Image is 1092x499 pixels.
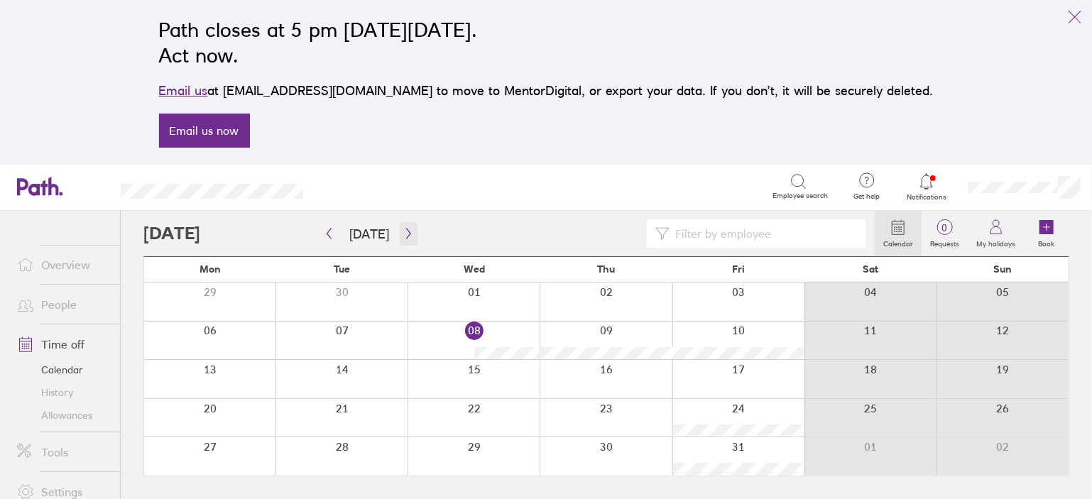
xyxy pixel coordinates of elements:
span: Fri [732,263,745,275]
a: Allowances [6,404,120,427]
a: Time off [6,330,120,358]
a: Notifications [904,172,950,202]
a: Calendar [875,211,922,256]
span: Wed [464,263,485,275]
div: Search [342,180,378,192]
a: Tools [6,438,120,466]
a: History [6,381,120,404]
a: Book [1024,211,1069,256]
span: Notifications [904,193,950,202]
a: Email us now [159,114,250,148]
span: Mon [200,263,221,275]
label: Requests [922,236,968,248]
span: Get help [843,192,890,201]
a: Overview [6,251,120,279]
input: Filter by employee [670,220,858,247]
a: People [6,290,120,319]
span: Tue [334,263,351,275]
a: Calendar [6,358,120,381]
span: Thu [598,263,616,275]
a: Email us [159,83,208,98]
button: [DATE] [338,222,400,246]
a: My holidays [968,211,1024,256]
h2: Path closes at 5 pm [DATE][DATE]. Act now. [159,17,934,68]
label: Calendar [875,236,922,248]
label: My holidays [968,236,1024,248]
span: Employee search [772,192,828,200]
span: 0 [922,222,968,234]
label: Book [1030,236,1064,248]
p: at [EMAIL_ADDRESS][DOMAIN_NAME] to move to MentorDigital, or export your data. If you don’t, it w... [159,81,934,101]
a: 0Requests [922,211,968,256]
span: Sat [863,263,878,275]
span: Sun [993,263,1012,275]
